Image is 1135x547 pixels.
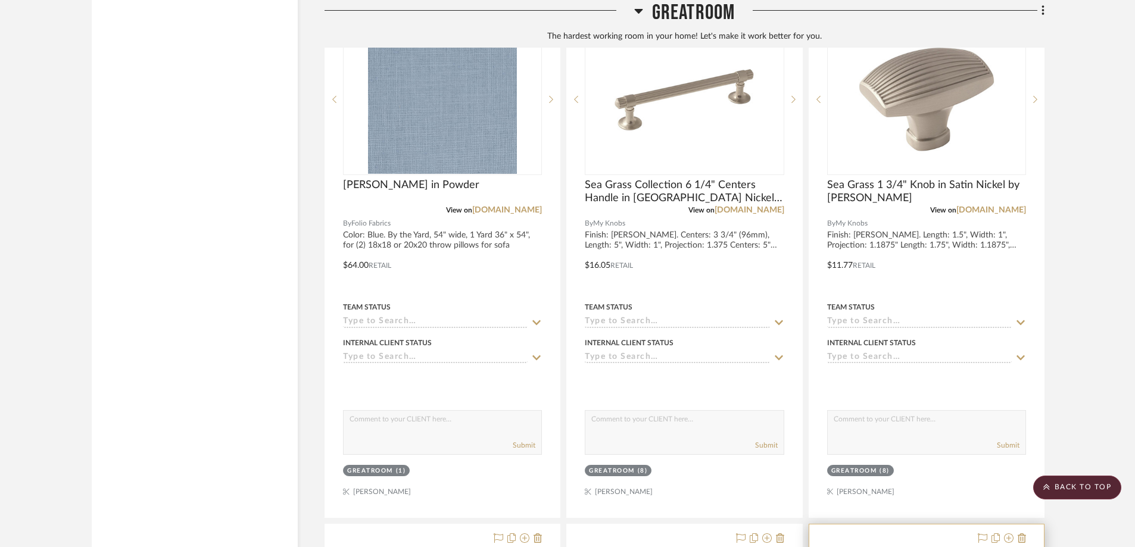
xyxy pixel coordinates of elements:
span: By [827,218,835,229]
div: The hardest working room in your home! Let's make it work better for you. [325,30,1044,43]
input: Type to Search… [827,352,1012,364]
img: Sea Grass 1 3/4" Knob in Satin Nickel by Amerock [852,25,1001,174]
div: 0 [585,24,783,174]
span: Folio Fabrics [351,218,391,229]
div: Internal Client Status [827,337,916,348]
img: Roddy in Powder [368,25,517,174]
a: [DOMAIN_NAME] [715,206,784,214]
input: Type to Search… [343,352,528,364]
div: Greatroom [347,467,393,476]
span: View on [688,207,715,214]
div: Internal Client Status [343,337,432,348]
input: Type to Search… [585,352,769,364]
scroll-to-top-button: BACK TO TOP [1033,476,1121,499]
button: Submit [755,440,778,451]
div: Greatroom [589,467,635,476]
a: [DOMAIN_NAME] [472,206,542,214]
span: Sea Grass 1 3/4" Knob in Satin Nickel by [PERSON_NAME] [827,179,1026,205]
input: Type to Search… [585,317,769,328]
div: Team Status [827,302,875,312]
img: Sea Grass Collection 6 1/4" Centers Handle in Satin Nickel by Amerock [610,25,759,174]
span: View on [446,207,472,214]
span: By [343,218,351,229]
span: My Knobs [835,218,868,229]
span: View on [930,207,956,214]
button: Submit [513,440,535,451]
input: Type to Search… [343,317,528,328]
div: (8) [638,467,648,476]
div: Team Status [585,302,632,312]
div: Team Status [343,302,391,312]
div: (8) [880,467,890,476]
div: Internal Client Status [585,337,673,348]
a: [DOMAIN_NAME] [956,206,1026,214]
span: By [585,218,593,229]
span: My Knobs [593,218,625,229]
span: Sea Grass Collection 6 1/4" Centers Handle in [GEOGRAPHIC_DATA] Nickel by [PERSON_NAME] [585,179,784,205]
div: Greatroom [831,467,877,476]
button: Submit [997,440,1019,451]
span: [PERSON_NAME] in Powder [343,179,479,192]
div: (1) [396,467,406,476]
input: Type to Search… [827,317,1012,328]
